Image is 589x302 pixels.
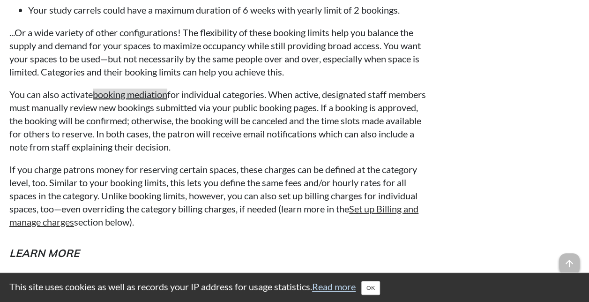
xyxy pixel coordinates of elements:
[28,3,430,16] li: Your study carrels could have a maximum duration of 6 weeks with yearly limit of 2 bookings.
[28,271,198,282] a: Add and manage space booking categories
[9,88,430,153] p: You can also activate for individual categories. When active, designated staff members must manua...
[93,89,167,100] a: booking mediation
[312,281,356,292] a: Read more
[559,254,580,265] a: arrow_upward
[9,246,430,261] h5: Learn more
[9,26,430,78] p: ...Or a wide variety of other configurations! The flexibility of these booking limits help you ba...
[361,281,380,295] button: Close
[9,203,418,227] a: Set up Billing and manage charges
[559,253,580,274] span: arrow_upward
[9,163,430,228] p: If you charge patrons money for reserving certain spaces, these charges can be defined at the cat...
